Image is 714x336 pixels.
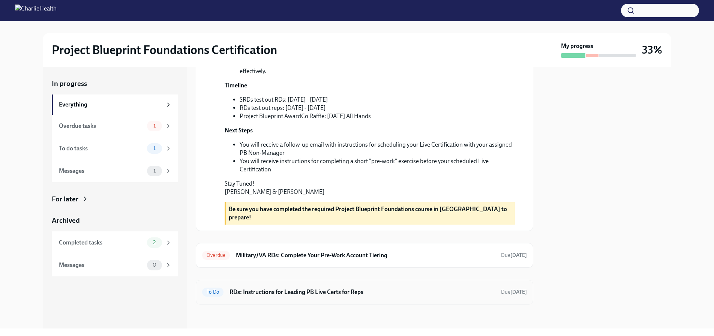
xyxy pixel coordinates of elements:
li: SRDs test out RDs: [DATE] - [DATE] [240,96,515,104]
span: 1 [149,145,160,151]
a: Completed tasks2 [52,231,178,254]
span: To Do [202,289,223,295]
a: In progress [52,79,178,88]
h3: 33% [642,43,662,57]
strong: My progress [561,42,593,50]
span: 0 [148,262,161,268]
li: RDs test out reps: [DATE] - [DATE] [240,104,515,112]
span: 1 [149,168,160,174]
li: You’ll be evaluated on your ability to apply Project Blueprint skills, explain your reasoning, an... [240,59,515,75]
div: Messages [59,167,144,175]
a: To do tasks1 [52,137,178,160]
h6: Military/VA RDs: Complete Your Pre-Work Account Tiering [236,251,495,259]
a: OverdueMilitary/VA RDs: Complete Your Pre-Work Account TieringDue[DATE] [202,249,527,261]
li: You will receive a follow-up email with instructions for scheduling your Live Certification with ... [240,141,515,157]
div: To do tasks [59,144,144,153]
div: Overdue tasks [59,122,144,130]
strong: Next Steps [225,127,253,134]
strong: [DATE] [510,252,527,258]
span: Due [501,252,527,258]
a: To DoRDs: Instructions for Leading PB Live Certs for RepsDue[DATE] [202,286,527,298]
h2: Project Blueprint Foundations Certification [52,42,277,57]
h6: RDs: Instructions for Leading PB Live Certs for Reps [229,288,495,296]
a: Messages1 [52,160,178,182]
a: For later [52,194,178,204]
span: August 28th, 2025 12:00 [501,252,527,259]
span: 1 [149,123,160,129]
a: Overdue tasks1 [52,115,178,137]
p: Stay Tuned! [PERSON_NAME] & [PERSON_NAME] [225,180,515,196]
strong: [DATE] [510,289,527,295]
li: You will receive instructions for completing a short "pre-work" exercise before your scheduled Li... [240,157,515,174]
div: Completed tasks [59,238,144,247]
a: Messages0 [52,254,178,276]
span: 2 [148,240,160,245]
img: CharlieHealth [15,4,57,16]
a: Everything [52,94,178,115]
span: Overdue [202,252,230,258]
span: September 16th, 2025 18:00 [501,288,527,295]
li: Project Blueprint AwardCo Raffle: [DATE] All Hands [240,112,515,120]
strong: Timeline [225,82,247,89]
a: Archived [52,216,178,225]
div: Everything [59,100,162,109]
strong: Be sure you have completed the required Project Blueprint Foundations course in [GEOGRAPHIC_DATA]... [229,205,507,221]
div: Messages [59,261,144,269]
span: Due [501,289,527,295]
div: For later [52,194,78,204]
